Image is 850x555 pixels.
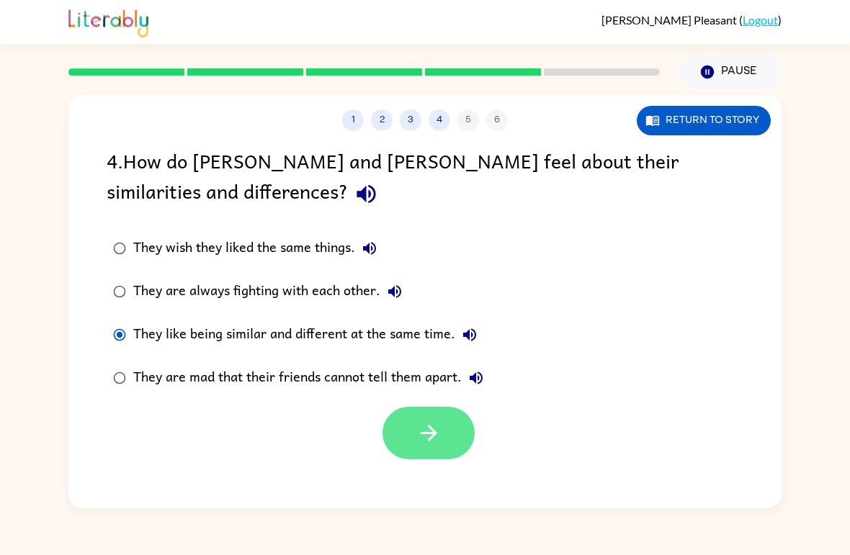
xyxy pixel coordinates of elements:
[462,364,491,392] button: They are mad that their friends cannot tell them apart.
[743,13,778,27] a: Logout
[371,109,393,131] button: 2
[107,145,743,212] div: 4 . How do [PERSON_NAME] and [PERSON_NAME] feel about their similarities and differences?
[429,109,450,131] button: 4
[133,234,384,263] div: They wish they liked the same things.
[400,109,421,131] button: 3
[455,320,484,349] button: They like being similar and different at the same time.
[601,13,739,27] span: [PERSON_NAME] Pleasant
[380,277,409,306] button: They are always fighting with each other.
[133,277,409,306] div: They are always fighting with each other.
[355,234,384,263] button: They wish they liked the same things.
[133,364,491,392] div: They are mad that their friends cannot tell them apart.
[68,6,148,37] img: Literably
[342,109,364,131] button: 1
[133,320,484,349] div: They like being similar and different at the same time.
[637,106,771,135] button: Return to story
[601,13,782,27] div: ( )
[677,55,782,89] button: Pause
